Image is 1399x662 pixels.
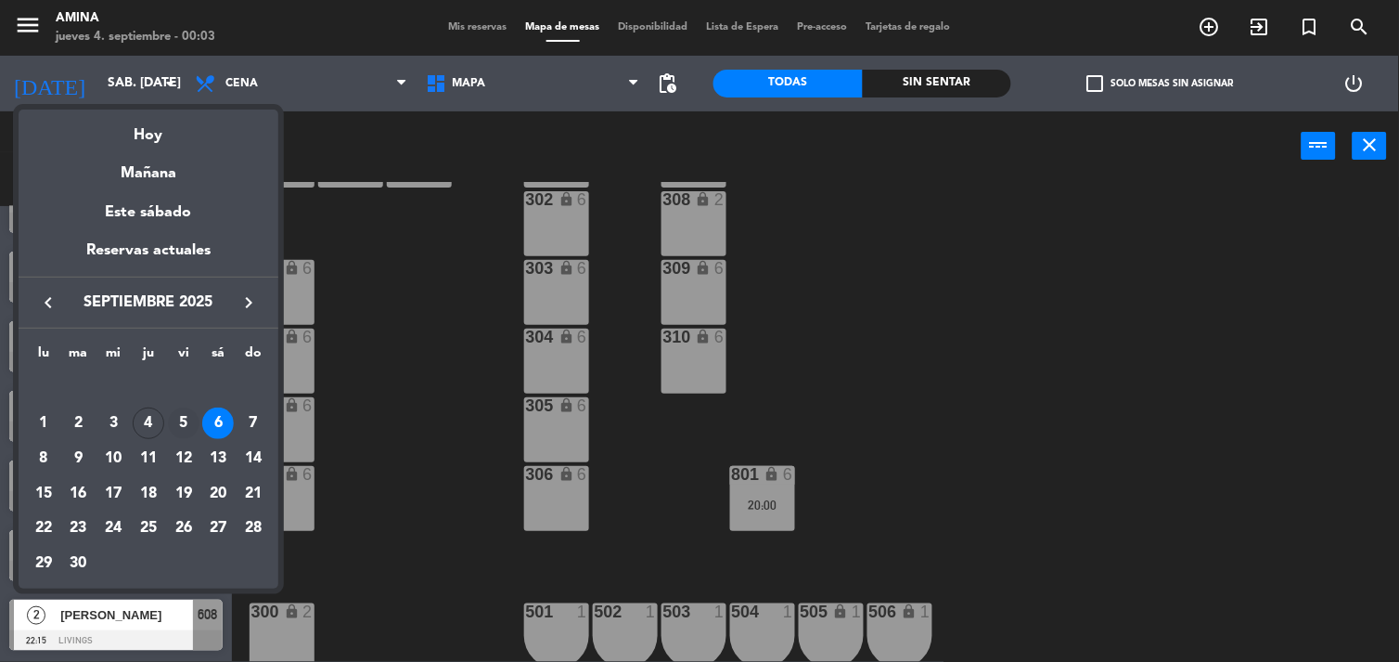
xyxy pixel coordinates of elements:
div: 21 [237,478,269,510]
th: miércoles [96,343,131,371]
div: 22 [28,513,59,544]
td: 26 de septiembre de 2025 [166,511,201,546]
td: 13 de septiembre de 2025 [201,441,237,476]
div: 11 [133,443,164,474]
td: 21 de septiembre de 2025 [236,476,271,512]
div: 1 [28,408,59,439]
th: viernes [166,343,201,371]
div: Reservas actuales [19,239,278,277]
div: 24 [97,513,129,544]
button: keyboard_arrow_left [32,291,65,315]
div: 16 [63,478,95,510]
th: sábado [201,343,237,371]
div: 29 [28,548,59,579]
div: 15 [28,478,59,510]
td: 15 de septiembre de 2025 [26,476,61,512]
div: 17 [97,478,129,510]
div: Este sábado [19,187,278,239]
td: 8 de septiembre de 2025 [26,441,61,476]
th: martes [61,343,96,371]
td: 20 de septiembre de 2025 [201,476,237,512]
div: 10 [97,443,129,474]
div: 25 [133,513,164,544]
td: 28 de septiembre de 2025 [236,511,271,546]
i: keyboard_arrow_left [37,292,59,314]
div: 12 [168,443,199,474]
td: 4 de septiembre de 2025 [131,406,166,441]
th: domingo [236,343,271,371]
th: lunes [26,343,61,371]
td: 25 de septiembre de 2025 [131,511,166,546]
td: 23 de septiembre de 2025 [61,511,96,546]
div: 7 [237,408,269,439]
div: 2 [63,408,95,439]
div: 13 [202,443,234,474]
td: 7 de septiembre de 2025 [236,406,271,441]
div: 23 [63,513,95,544]
div: 30 [63,548,95,579]
div: 5 [168,408,199,439]
td: 1 de septiembre de 2025 [26,406,61,441]
td: SEP. [26,371,271,407]
th: jueves [131,343,166,371]
div: 19 [168,478,199,510]
td: 27 de septiembre de 2025 [201,511,237,546]
td: 9 de septiembre de 2025 [61,441,96,476]
td: 22 de septiembre de 2025 [26,511,61,546]
div: Mañana [19,148,278,186]
div: 8 [28,443,59,474]
div: Hoy [19,110,278,148]
div: 27 [202,513,234,544]
td: 10 de septiembre de 2025 [96,441,131,476]
td: 19 de septiembre de 2025 [166,476,201,512]
div: 20 [202,478,234,510]
div: 26 [168,513,199,544]
td: 12 de septiembre de 2025 [166,441,201,476]
td: 5 de septiembre de 2025 [166,406,201,441]
td: 18 de septiembre de 2025 [131,476,166,512]
td: 11 de septiembre de 2025 [131,441,166,476]
div: 18 [133,478,164,510]
div: 14 [237,443,269,474]
button: keyboard_arrow_right [232,291,265,315]
td: 3 de septiembre de 2025 [96,406,131,441]
td: 24 de septiembre de 2025 [96,511,131,546]
td: 14 de septiembre de 2025 [236,441,271,476]
td: 16 de septiembre de 2025 [61,476,96,512]
div: 9 [63,443,95,474]
div: 4 [133,408,164,439]
td: 29 de septiembre de 2025 [26,546,61,581]
div: 3 [97,408,129,439]
div: 28 [237,513,269,544]
td: 17 de septiembre de 2025 [96,476,131,512]
td: 30 de septiembre de 2025 [61,546,96,581]
td: 6 de septiembre de 2025 [201,406,237,441]
div: 6 [202,408,234,439]
i: keyboard_arrow_right [237,292,260,314]
span: septiembre 2025 [65,291,232,315]
td: 2 de septiembre de 2025 [61,406,96,441]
